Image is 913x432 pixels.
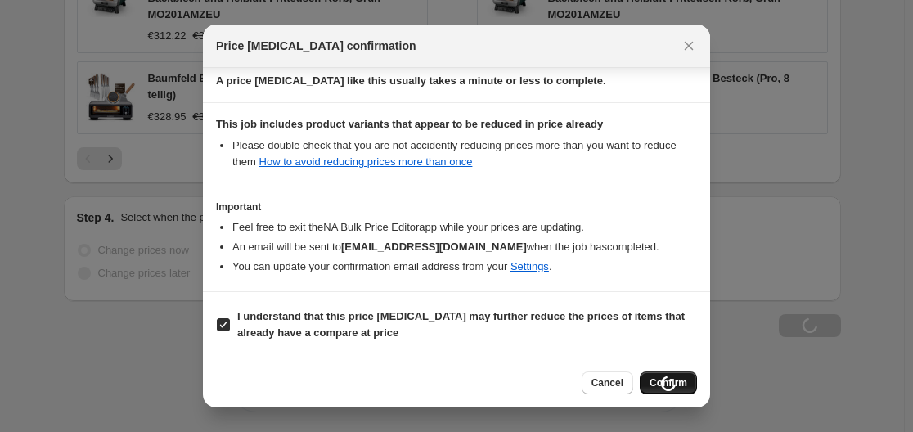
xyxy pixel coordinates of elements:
span: Price [MEDICAL_DATA] confirmation [216,38,416,54]
h3: Important [216,200,697,214]
li: Please double check that you are not accidently reducing prices more than you want to reduce them [232,137,697,170]
b: A price [MEDICAL_DATA] like this usually takes a minute or less to complete. [216,74,606,87]
b: [EMAIL_ADDRESS][DOMAIN_NAME] [341,241,527,253]
li: You can update your confirmation email address from your . [232,259,697,275]
button: Cancel [582,371,633,394]
b: I understand that this price [MEDICAL_DATA] may further reduce the prices of items that already h... [237,310,685,339]
li: An email will be sent to when the job has completed . [232,239,697,255]
span: Cancel [591,376,623,389]
a: How to avoid reducing prices more than once [259,155,473,168]
a: Settings [510,260,549,272]
li: Feel free to exit the NA Bulk Price Editor app while your prices are updating. [232,219,697,236]
button: Close [677,34,700,57]
b: This job includes product variants that appear to be reduced in price already [216,118,603,130]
